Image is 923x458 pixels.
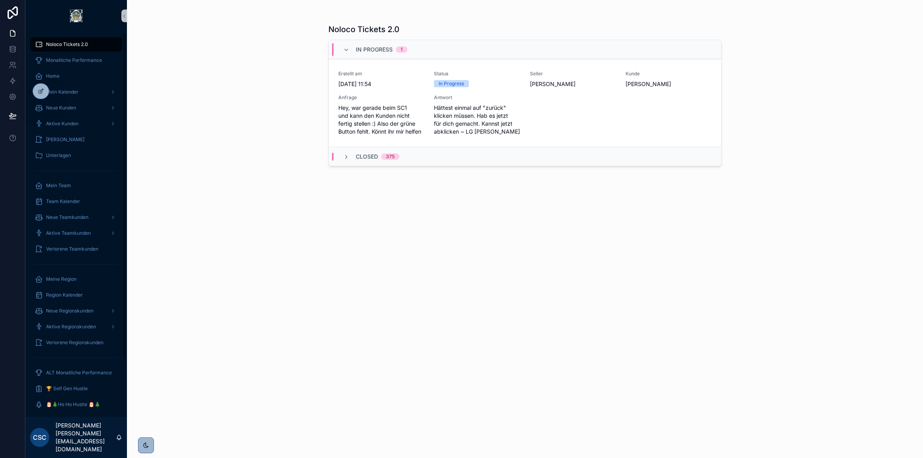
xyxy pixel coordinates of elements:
[626,80,712,88] span: [PERSON_NAME]
[30,53,122,67] a: Monatliche Performance
[30,272,122,286] a: Meine Region
[328,24,399,35] h1: Noloco Tickets 2.0
[30,320,122,334] a: Aktive Regionskunden
[30,288,122,302] a: Region Kalender
[46,401,100,408] span: 🎅🎄Ho Ho Hustle 🎅🎄
[33,433,46,442] span: CSc
[46,370,112,376] span: ALT Monatliche Performance
[30,210,122,224] a: Neue Teamkunden
[434,104,520,136] span: Hättest einmal auf "zurück" klicken müssen. Hab es jetzt für dich gemacht. Kannst jetzt abklicken...
[46,308,94,314] span: Neue Regionskunden
[46,105,76,111] span: Neue Kunden
[338,94,424,101] span: Anfrage
[30,101,122,115] a: Neue Kunden
[30,148,122,163] a: Unterlagen
[439,80,464,87] div: In Progress
[46,198,80,205] span: Team Kalender
[30,85,122,99] a: Mein Kalender
[386,153,395,160] div: 375
[338,71,424,77] span: Erstellt am
[46,57,102,63] span: Monatliche Performance
[30,335,122,350] a: Verlorene Regionskunden
[25,32,127,417] div: scrollable content
[356,153,378,161] span: Closed
[329,59,721,147] a: Erstellt am[DATE] 11:54StatusIn ProgressSeller[PERSON_NAME]Kunde[PERSON_NAME]AnfrageHey, war gera...
[46,292,83,298] span: Region Kalender
[46,276,77,282] span: Meine Region
[46,73,59,79] span: Home
[46,89,79,95] span: Mein Kalender
[46,230,91,236] span: Aktive Teamkunden
[356,46,393,54] span: In Progress
[626,71,712,77] span: Kunde
[46,121,79,127] span: Aktive Kunden
[30,366,122,380] a: ALT Monatliche Performance
[46,246,98,252] span: Verlorene Teamkunden
[46,41,88,48] span: Noloco Tickets 2.0
[434,94,520,101] span: Antwort
[56,422,116,453] p: [PERSON_NAME] [PERSON_NAME][EMAIL_ADDRESS][DOMAIN_NAME]
[30,69,122,83] a: Home
[46,182,71,189] span: Mein Team
[434,71,520,77] span: Status
[46,385,88,392] span: 🏆 Self Gen Hustle
[30,226,122,240] a: Aktive Teamkunden
[30,37,122,52] a: Noloco Tickets 2.0
[338,104,424,136] span: Hey, war gerade beim SC1 und kann den Kunden nicht fertig stellen :) Also der grüne Button fehlt....
[70,10,83,22] img: App logo
[30,194,122,209] a: Team Kalender
[30,117,122,131] a: Aktive Kunden
[401,46,403,53] div: 1
[30,304,122,318] a: Neue Regionskunden
[338,80,424,88] span: [DATE] 11:54
[30,242,122,256] a: Verlorene Teamkunden
[46,214,88,220] span: Neue Teamkunden
[30,381,122,396] a: 🏆 Self Gen Hustle
[530,71,616,77] span: Seller
[46,339,104,346] span: Verlorene Regionskunden
[46,152,71,159] span: Unterlagen
[30,132,122,147] a: [PERSON_NAME]
[30,178,122,193] a: Mein Team
[46,136,84,143] span: [PERSON_NAME]
[530,80,616,88] span: [PERSON_NAME]
[46,324,96,330] span: Aktive Regionskunden
[30,397,122,412] a: 🎅🎄Ho Ho Hustle 🎅🎄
